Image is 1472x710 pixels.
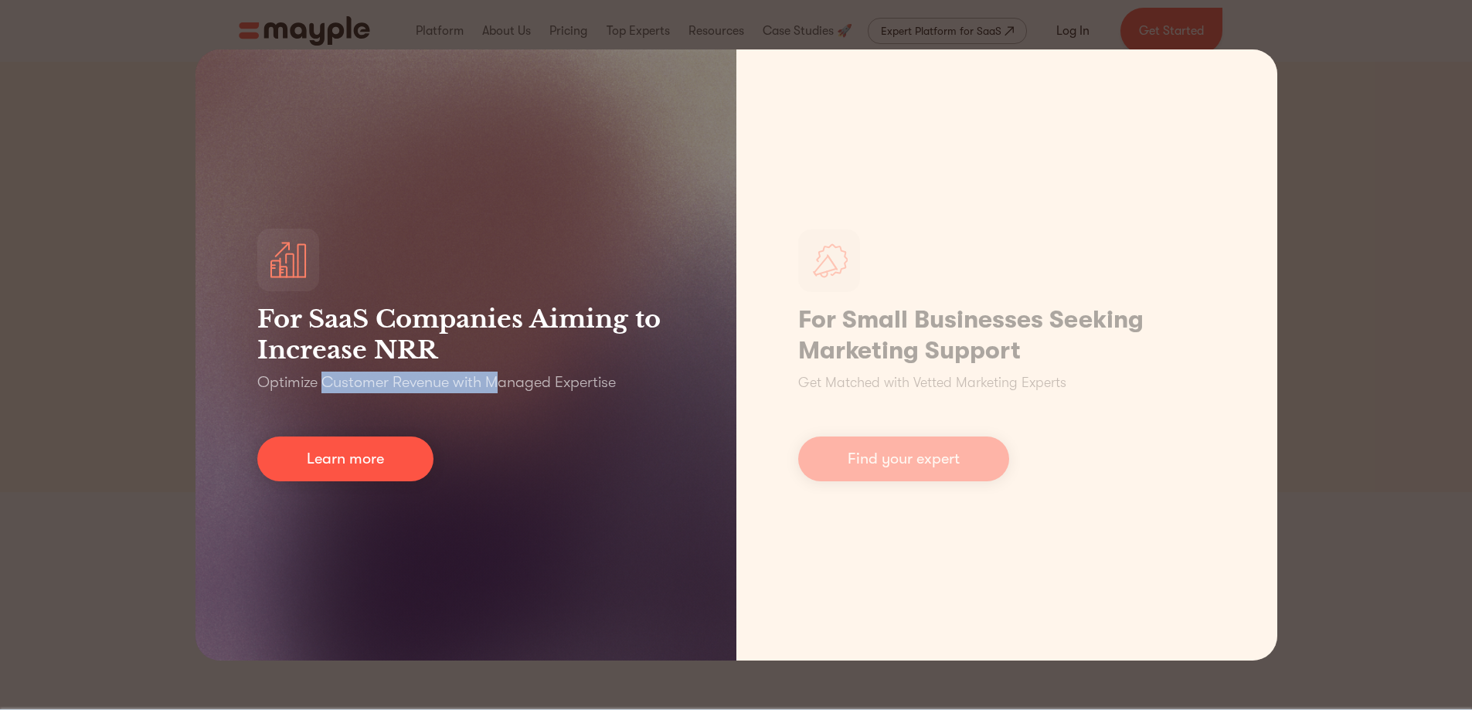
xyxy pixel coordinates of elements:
[798,372,1066,393] p: Get Matched with Vetted Marketing Experts
[257,304,675,365] h3: For SaaS Companies Aiming to Increase NRR
[257,372,616,393] p: Optimize Customer Revenue with Managed Expertise
[798,437,1009,481] a: Find your expert
[257,437,433,481] a: Learn more
[798,304,1215,366] h1: For Small Businesses Seeking Marketing Support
